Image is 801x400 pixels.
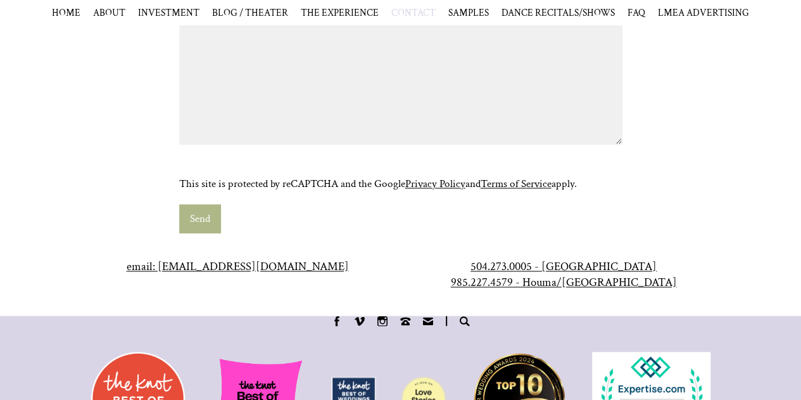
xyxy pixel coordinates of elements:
[52,6,80,19] a: HOME
[481,177,552,191] a: Terms of Service
[127,259,349,274] a: email: [EMAIL_ADDRESS][DOMAIN_NAME]
[628,6,645,19] a: FAQ
[391,6,436,19] a: CONTACT
[190,212,210,226] span: Send
[212,6,288,19] a: BLOG / THEATER
[451,259,677,290] span: 504.273.0005 - [GEOGRAPHIC_DATA] 985.227.4579 - Houma/[GEOGRAPHIC_DATA]
[179,204,221,233] button: Send
[501,6,615,19] span: DANCE RECITALS/SHOWS
[301,6,379,19] a: THE EXPERIENCE
[93,6,125,19] a: ABOUT
[179,177,577,191] span: This site is protected by reCAPTCHA and the Google and apply.
[448,6,489,19] span: SAMPLES
[405,177,465,191] a: Privacy Policy
[138,6,199,19] a: INVESTMENT
[658,6,749,19] a: LMEA ADVERTISING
